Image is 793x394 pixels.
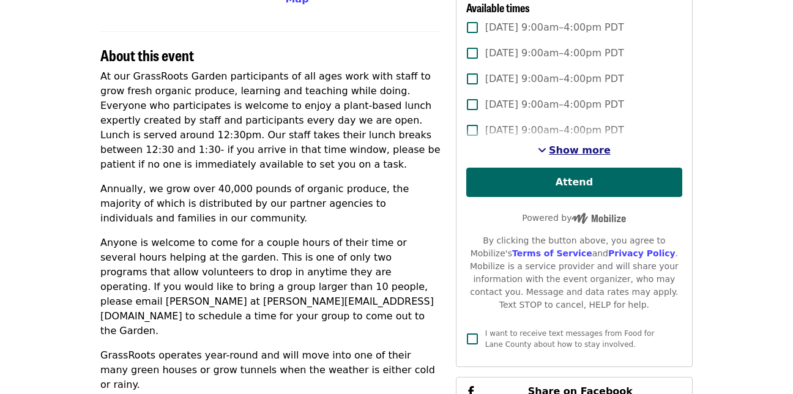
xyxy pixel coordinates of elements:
[100,348,441,392] p: GrassRoots operates year-round and will move into one of their many green houses or grow tunnels ...
[466,168,682,197] button: Attend
[485,97,624,112] span: [DATE] 9:00am–4:00pm PDT
[538,143,611,158] button: See more timeslots
[485,72,624,86] span: [DATE] 9:00am–4:00pm PDT
[485,329,655,349] span: I want to receive text messages from Food for Lane County about how to stay involved.
[608,248,676,258] a: Privacy Policy
[485,123,624,138] span: [DATE] 9:00am–4:00pm PDT
[100,236,441,338] p: Anyone is welcome to come for a couple hours of their time or several hours helping at the garden...
[571,213,626,224] img: Powered by Mobilize
[100,182,441,226] p: Annually, we grow over 40,000 pounds of organic produce, the majority of which is distributed by ...
[549,144,611,156] span: Show more
[522,213,626,223] span: Powered by
[512,248,592,258] a: Terms of Service
[466,234,682,311] div: By clicking the button above, you agree to Mobilize's and . Mobilize is a service provider and wi...
[100,69,441,172] p: At our GrassRoots Garden participants of all ages work with staff to grow fresh organic produce, ...
[485,46,624,61] span: [DATE] 9:00am–4:00pm PDT
[485,20,624,35] span: [DATE] 9:00am–4:00pm PDT
[100,44,194,65] span: About this event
